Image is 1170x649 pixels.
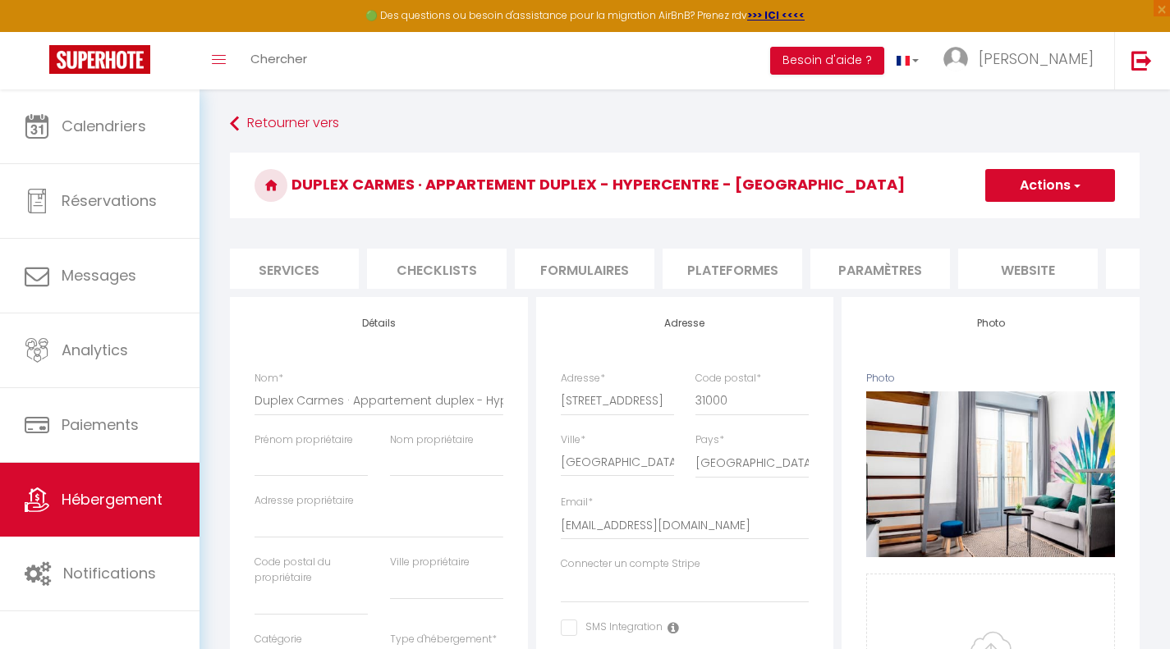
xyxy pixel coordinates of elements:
[49,45,150,74] img: Super Booking
[255,493,354,509] label: Adresse propriétaire
[515,249,654,289] li: Formulaires
[770,47,884,75] button: Besoin d'aide ?
[390,432,474,448] label: Nom propriétaire
[695,371,761,386] label: Code postal
[943,47,968,71] img: ...
[985,169,1115,202] button: Actions
[62,414,139,435] span: Paiements
[561,432,585,448] label: Ville
[390,632,497,647] label: Type d'hébergement
[866,318,1115,329] h4: Photo
[810,249,950,289] li: Paramètres
[1131,50,1152,71] img: logout
[561,495,593,510] label: Email
[255,371,283,386] label: Nom
[663,249,802,289] li: Plateformes
[230,109,1140,139] a: Retourner vers
[62,190,157,211] span: Réservations
[62,265,136,286] span: Messages
[250,50,307,67] span: Chercher
[695,432,724,448] label: Pays
[561,318,810,329] h4: Adresse
[866,371,895,386] label: Photo
[367,249,507,289] li: Checklists
[958,249,1098,289] li: website
[238,32,319,89] a: Chercher
[255,555,368,586] label: Code postal du propriétaire
[255,432,353,448] label: Prénom propriétaire
[219,249,359,289] li: Services
[255,318,503,329] h4: Détails
[931,32,1114,89] a: ... [PERSON_NAME]
[62,340,128,360] span: Analytics
[561,556,700,572] label: Connecter un compte Stripe
[62,489,163,510] span: Hébergement
[62,116,146,136] span: Calendriers
[230,153,1140,218] h3: Duplex Carmes · Appartement duplex - Hypercentre - [GEOGRAPHIC_DATA]
[747,8,805,22] a: >>> ICI <<<<
[979,48,1094,69] span: [PERSON_NAME]
[561,371,605,386] label: Adresse
[63,563,156,583] span: Notifications
[390,555,470,570] label: Ville propriétaire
